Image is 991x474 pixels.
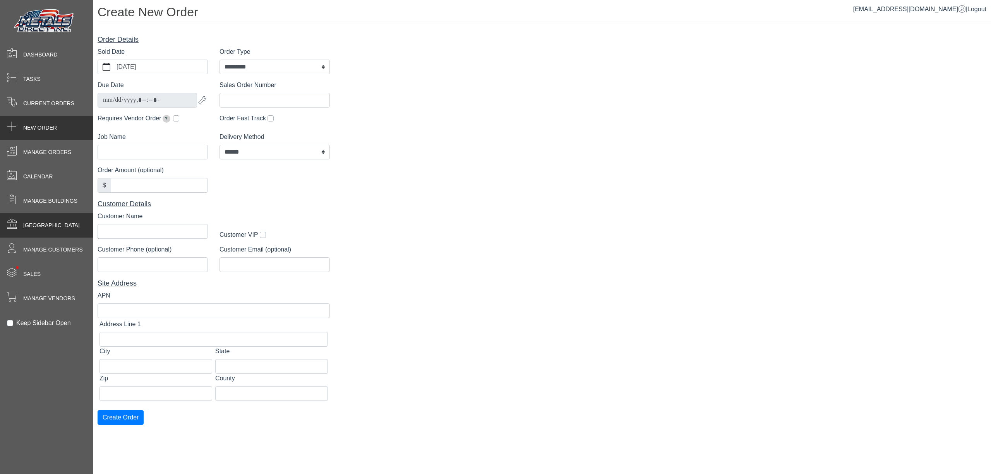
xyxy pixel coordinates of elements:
a: [EMAIL_ADDRESS][DOMAIN_NAME] [853,6,966,12]
label: Job Name [98,132,126,142]
label: Due Date [98,80,124,90]
span: Manage Buildings [23,197,77,205]
label: Address Line 1 [99,320,141,329]
span: Sales [23,270,41,278]
button: calendar [98,60,115,74]
span: Tasks [23,75,41,83]
label: APN [98,291,110,300]
label: Order Fast Track [219,114,266,123]
span: Current Orders [23,99,74,108]
label: Order Type [219,47,250,56]
label: State [215,347,230,356]
div: $ [98,178,111,193]
label: Order Amount (optional) [98,166,164,175]
span: Calendar [23,173,53,181]
span: Dashboard [23,51,58,59]
div: Site Address [98,278,330,289]
div: | [853,5,986,14]
label: Delivery Method [219,132,264,142]
label: Customer Email (optional) [219,245,291,254]
img: Metals Direct Inc Logo [12,7,77,36]
label: County [215,374,235,383]
span: Manage Customers [23,246,83,254]
div: Customer Details [98,199,330,209]
span: Manage Orders [23,148,71,156]
label: Customer Name [98,212,142,221]
label: City [99,347,110,356]
label: Zip [99,374,108,383]
button: Create Order [98,410,144,425]
span: New Order [23,124,57,132]
span: Manage Vendors [23,294,75,303]
label: Customer VIP [219,230,258,240]
span: Logout [967,6,986,12]
label: Sales Order Number [219,80,276,90]
label: Requires Vendor Order [98,114,171,123]
span: • [7,255,27,280]
label: Keep Sidebar Open [16,318,71,328]
label: [DATE] [115,60,207,74]
h1: Create New Order [98,5,991,22]
svg: calendar [103,63,110,71]
span: [GEOGRAPHIC_DATA] [23,221,80,229]
span: Extends due date by 2 weeks for pickup orders [163,115,170,123]
label: Sold Date [98,47,125,56]
label: Customer Phone (optional) [98,245,171,254]
div: Order Details [98,34,330,45]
